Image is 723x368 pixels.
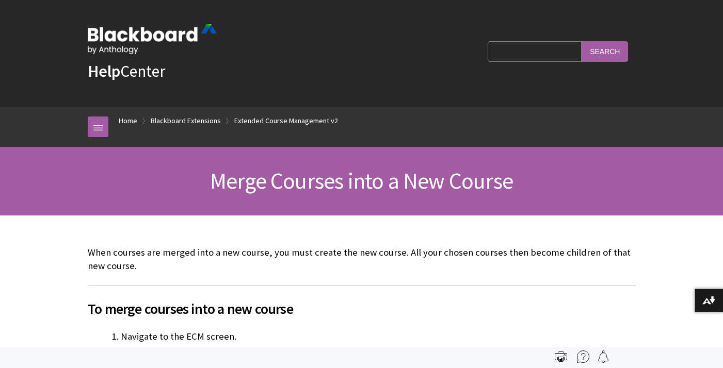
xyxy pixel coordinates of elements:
span: To merge courses into a new course [88,298,635,320]
img: Blackboard by Anthology [88,24,217,54]
input: Search [582,41,628,61]
p: When courses are merged into a new course, you must create the new course. All your chosen course... [88,246,635,273]
a: Blackboard Extensions [151,114,221,127]
img: More help [577,350,589,363]
span: Merge Courses into a New Course [210,166,513,195]
a: Extended Course Management v2 [234,114,338,127]
img: Print [555,350,567,363]
a: HelpCenter [88,61,165,81]
a: Home [119,114,137,127]
strong: Help [88,61,120,81]
img: Follow this page [597,350,609,363]
li: Navigate to the ECM screen. [121,329,635,344]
